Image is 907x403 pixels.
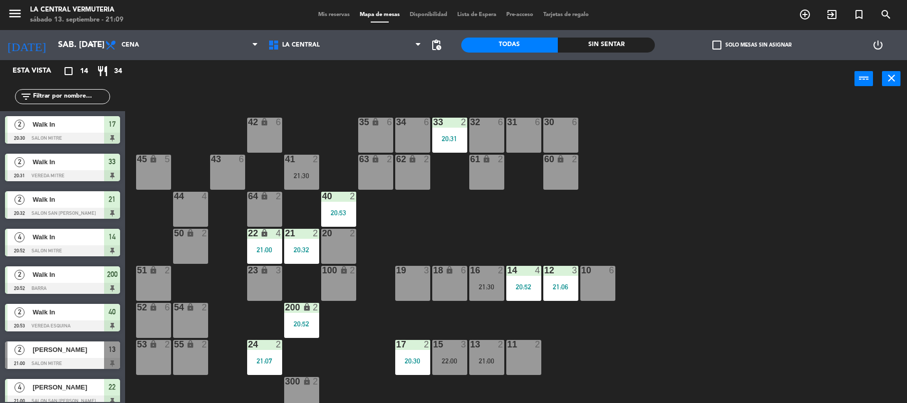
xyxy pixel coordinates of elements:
[445,266,454,274] i: lock
[498,118,504,127] div: 6
[109,381,116,393] span: 22
[469,283,504,290] div: 21:30
[248,118,249,127] div: 42
[544,266,545,275] div: 12
[248,340,249,349] div: 24
[202,340,208,349] div: 2
[80,66,88,77] span: 14
[33,194,104,205] span: Walk In
[109,193,116,205] span: 21
[340,266,348,274] i: lock
[313,303,319,312] div: 2
[15,307,25,317] span: 2
[322,192,323,201] div: 40
[470,340,471,349] div: 13
[86,39,98,51] i: arrow_drop_down
[122,42,139,49] span: Cena
[276,229,282,238] div: 4
[853,9,865,21] i: turned_in_not
[371,118,380,126] i: lock
[303,377,311,385] i: lock
[482,155,491,163] i: lock
[211,155,212,164] div: 43
[174,229,175,238] div: 50
[30,5,124,15] div: La Central Vermuteria
[498,155,504,164] div: 2
[32,91,110,102] input: Filtrar por nombre...
[276,340,282,349] div: 2
[858,72,870,84] i: power_input
[387,118,393,127] div: 6
[260,118,269,126] i: lock
[424,340,430,349] div: 2
[109,306,116,318] span: 40
[165,340,171,349] div: 2
[506,283,541,290] div: 20:52
[313,229,319,238] div: 2
[432,135,467,142] div: 20:31
[20,91,32,103] i: filter_list
[854,71,873,86] button: power_input
[33,119,104,130] span: Walk In
[165,303,171,312] div: 6
[33,307,104,317] span: Walk In
[558,38,655,53] div: Sin sentar
[424,155,430,164] div: 2
[313,155,319,164] div: 2
[149,155,158,163] i: lock
[572,155,578,164] div: 2
[556,155,565,163] i: lock
[186,229,195,237] i: lock
[535,340,541,349] div: 2
[507,118,508,127] div: 31
[359,118,360,127] div: 35
[322,229,323,238] div: 20
[501,12,538,18] span: Pre-acceso
[109,156,116,168] span: 33
[470,155,471,164] div: 61
[202,229,208,238] div: 2
[350,266,356,275] div: 2
[433,266,434,275] div: 18
[405,12,452,18] span: Disponibilidad
[137,303,138,312] div: 52
[276,118,282,127] div: 6
[461,340,467,349] div: 3
[186,340,195,348] i: lock
[15,120,25,130] span: 2
[276,192,282,201] div: 2
[498,266,504,275] div: 2
[114,66,122,77] span: 34
[430,39,442,51] span: pending_actions
[395,357,430,364] div: 20:30
[30,15,124,25] div: sábado 13. septiembre - 21:09
[470,118,471,127] div: 32
[137,266,138,275] div: 51
[109,343,116,355] span: 13
[33,157,104,167] span: Walk In
[712,41,721,50] span: check_box_outline_blank
[15,270,25,280] span: 2
[461,266,467,275] div: 6
[507,266,508,275] div: 14
[507,340,508,349] div: 11
[885,72,897,84] i: close
[535,118,541,127] div: 6
[371,155,380,163] i: lock
[107,268,118,280] span: 200
[880,9,892,21] i: search
[609,266,615,275] div: 6
[303,303,311,311] i: lock
[149,266,158,274] i: lock
[248,229,249,238] div: 22
[149,340,158,348] i: lock
[285,377,286,386] div: 300
[544,118,545,127] div: 30
[285,303,286,312] div: 200
[350,192,356,201] div: 2
[322,266,323,275] div: 100
[424,266,430,275] div: 3
[498,340,504,349] div: 2
[186,303,195,311] i: lock
[5,65,72,77] div: Esta vista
